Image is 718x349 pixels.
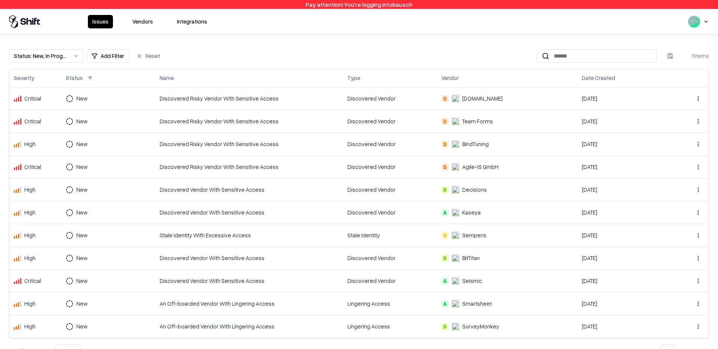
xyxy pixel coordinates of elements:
img: Team Forms [452,118,459,125]
button: New [66,92,101,105]
div: Team Forms [462,117,493,125]
div: [DATE] [582,254,667,262]
button: New [66,206,101,219]
div: High [24,254,36,262]
div: [DATE] [582,277,667,285]
div: [DOMAIN_NAME] [462,95,503,102]
div: Discovered Risky Vendor With Sensitive Access [160,140,338,148]
div: Discovered Risky Vendor With Sensitive Access [160,117,338,125]
div: D [441,95,449,102]
div: Critical [24,163,41,171]
img: SurveyMonkey [452,323,459,330]
img: Kaseya [452,209,459,216]
div: Discovered Vendor [347,163,432,171]
img: Seismic [452,277,459,285]
div: Discovered Vendor With Sensitive Access [160,209,338,216]
div: New [76,231,88,239]
div: Status [66,74,83,82]
div: [DATE] [582,163,667,171]
div: High [24,231,36,239]
div: Discovered Vendor [347,95,432,102]
div: New [76,186,88,194]
div: Date Created [582,74,615,82]
img: Agile-IS GmbH [452,163,459,171]
div: D [441,140,449,148]
div: Lingering Access [347,322,432,330]
div: Seismic [462,277,482,285]
div: High [24,140,36,148]
button: New [66,320,101,333]
div: [DATE] [582,95,667,102]
button: Reset [132,49,165,63]
div: Critical [24,95,41,102]
div: Stale Identity [347,231,432,239]
div: Smartsheet [462,300,492,308]
div: Discovered Risky Vendor With Sensitive Access [160,163,338,171]
img: Draw.io [452,95,459,102]
div: Decisions [462,186,487,194]
div: Lingering Access [347,300,432,308]
div: A [441,277,449,285]
img: Smartsheet [452,300,459,308]
div: Discovered Vendor [347,117,432,125]
div: Discovered Risky Vendor With Sensitive Access [160,95,338,102]
button: Vendors [128,15,157,28]
div: New [76,95,88,102]
div: A [441,300,449,308]
div: Agile-IS GmbH [462,163,498,171]
div: [DATE] [582,140,667,148]
img: Decisions [452,186,459,194]
div: B [441,323,449,330]
div: New [76,277,88,285]
div: D [441,163,449,171]
img: BitTitan [452,254,459,262]
div: High [24,322,36,330]
div: Type [347,74,360,82]
button: New [66,229,101,242]
div: [DATE] [582,186,667,194]
div: C [441,232,449,239]
button: Add Filter [87,49,129,63]
button: New [66,115,101,128]
div: Semperis [462,231,487,239]
div: BitTitan [462,254,480,262]
div: A [441,209,449,216]
div: Status : New, In Progress [14,52,67,60]
div: High [24,300,36,308]
div: New [76,140,88,148]
div: Discovered Vendor With Sensitive Access [160,186,338,194]
div: An Off-boarded Vendor With Lingering Access [160,300,338,308]
div: Severity [14,74,34,82]
div: B [441,254,449,262]
div: An Off-boarded Vendor With Lingering Access [160,322,338,330]
div: Discovered Vendor [347,277,432,285]
div: High [24,209,36,216]
div: [DATE] [582,209,667,216]
div: Vendor [441,74,459,82]
button: New [66,138,101,151]
button: New [66,183,101,197]
div: Discovered Vendor With Sensitive Access [160,254,338,262]
button: New [66,251,101,265]
div: New [76,209,88,216]
img: BindTuning [452,140,459,148]
div: New [76,300,88,308]
button: Issues [88,15,113,28]
button: New [66,297,101,311]
div: Discovered Vendor [347,140,432,148]
div: [DATE] [582,322,667,330]
div: Stale Identity With Excessive Access [160,231,338,239]
div: Discovered Vendor [347,209,432,216]
div: Name [160,74,174,82]
div: New [76,163,88,171]
div: Critical [24,277,41,285]
div: Discovered Vendor [347,254,432,262]
div: New [76,254,88,262]
div: BindTuning [462,140,489,148]
div: [DATE] [582,300,667,308]
div: SurveyMonkey [462,322,499,330]
div: Discovered Vendor With Sensitive Access [160,277,338,285]
button: Integrations [172,15,212,28]
div: 11 items [679,52,709,60]
div: High [24,186,36,194]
